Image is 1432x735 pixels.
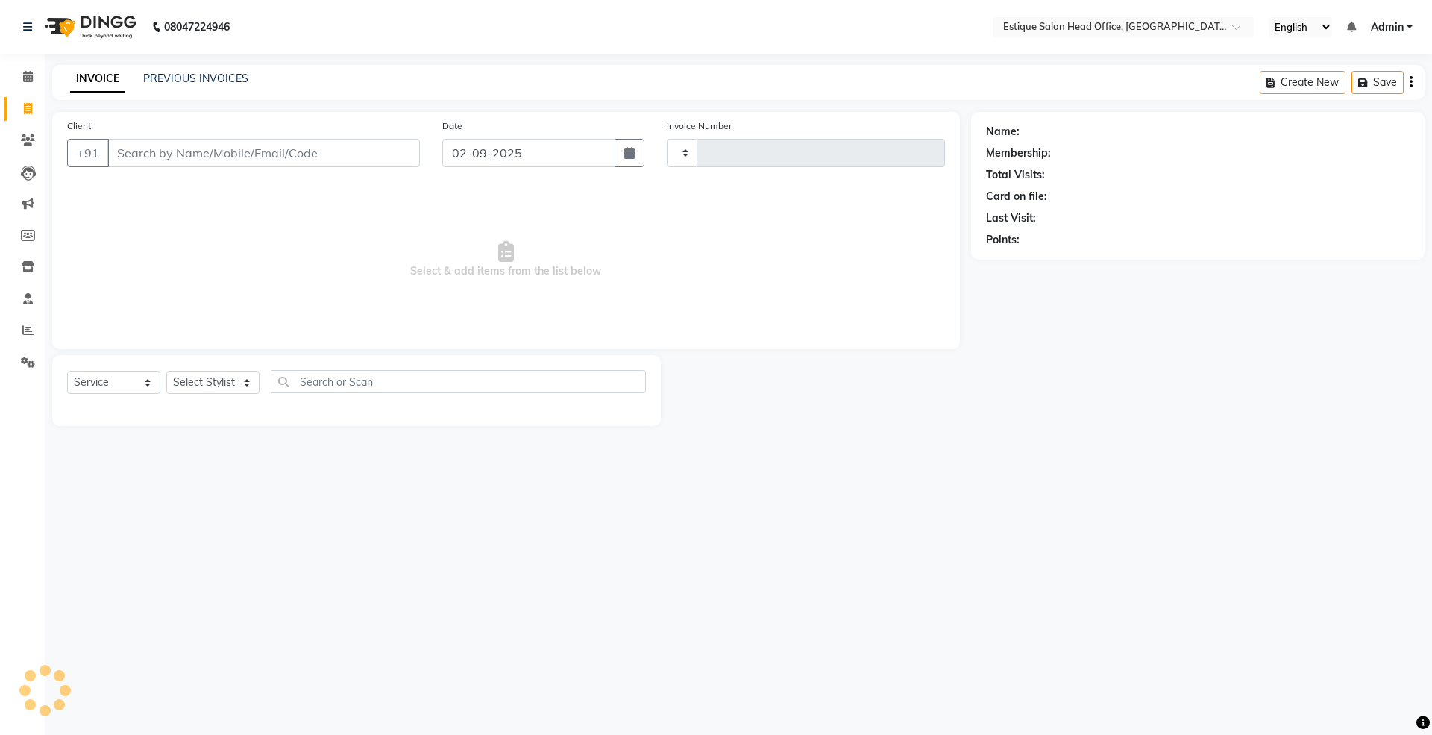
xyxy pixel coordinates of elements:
[986,210,1036,226] div: Last Visit:
[442,119,462,133] label: Date
[1260,71,1345,94] button: Create New
[67,185,945,334] span: Select & add items from the list below
[986,124,1020,140] div: Name:
[271,370,646,393] input: Search or Scan
[986,146,1051,161] div: Membership:
[986,189,1047,204] div: Card on file:
[164,6,230,48] b: 08047224946
[667,119,732,133] label: Invoice Number
[1351,71,1404,94] button: Save
[986,232,1020,248] div: Points:
[986,167,1045,183] div: Total Visits:
[70,66,125,93] a: INVOICE
[143,72,248,85] a: PREVIOUS INVOICES
[107,139,420,167] input: Search by Name/Mobile/Email/Code
[38,6,140,48] img: logo
[67,119,91,133] label: Client
[1371,19,1404,35] span: Admin
[67,139,109,167] button: +91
